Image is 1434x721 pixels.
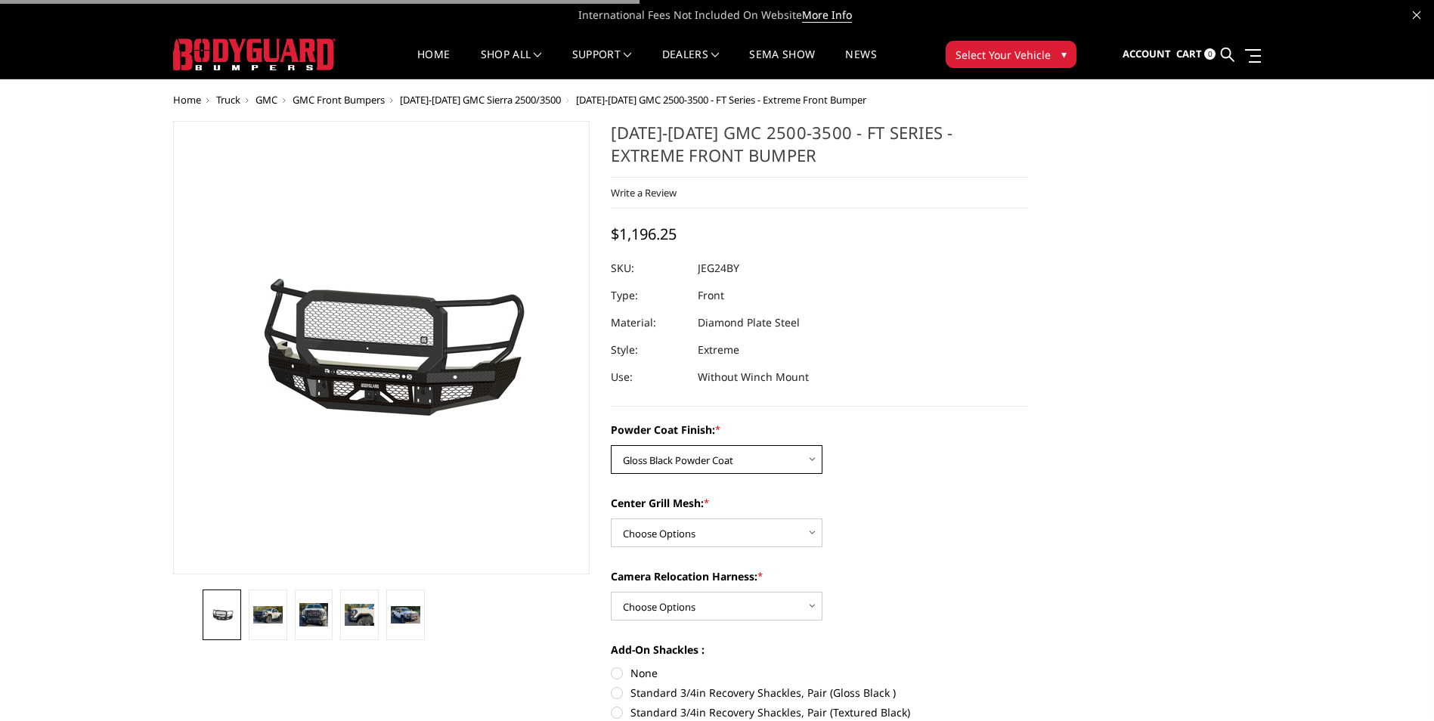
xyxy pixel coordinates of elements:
[845,49,876,79] a: News
[417,49,450,79] a: Home
[299,603,329,626] img: 2024-2025 GMC 2500-3500 - FT Series - Extreme Front Bumper
[611,336,686,364] dt: Style:
[345,604,374,625] img: 2024-2025 GMC 2500-3500 - FT Series - Extreme Front Bumper
[207,608,237,621] img: 2024-2025 GMC 2500-3500 - FT Series - Extreme Front Bumper
[256,93,277,107] a: GMC
[1061,46,1067,62] span: ▾
[572,49,632,79] a: Support
[253,606,283,623] img: 2024-2025 GMC 2500-3500 - FT Series - Extreme Front Bumper
[216,93,240,107] a: Truck
[611,495,1028,511] label: Center Grill Mesh:
[611,642,1028,658] label: Add-On Shackles :
[955,47,1051,63] span: Select Your Vehicle
[611,224,677,244] span: $1,196.25
[391,606,420,624] img: 2024-2025 GMC 2500-3500 - FT Series - Extreme Front Bumper
[698,309,800,336] dd: Diamond Plate Steel
[1123,47,1171,60] span: Account
[1176,34,1216,75] a: Cart 0
[173,39,336,70] img: BODYGUARD BUMPERS
[698,255,739,282] dd: JEG24BY
[400,93,561,107] a: [DATE]-[DATE] GMC Sierra 2500/3500
[576,93,866,107] span: [DATE]-[DATE] GMC 2500-3500 - FT Series - Extreme Front Bumper
[1176,47,1202,60] span: Cart
[611,121,1028,178] h1: [DATE]-[DATE] GMC 2500-3500 - FT Series - Extreme Front Bumper
[173,121,590,574] a: 2024-2025 GMC 2500-3500 - FT Series - Extreme Front Bumper
[611,255,686,282] dt: SKU:
[611,665,1028,681] label: None
[611,704,1028,720] label: Standard 3/4in Recovery Shackles, Pair (Textured Black)
[611,282,686,309] dt: Type:
[611,364,686,391] dt: Use:
[698,364,809,391] dd: Without Winch Mount
[698,282,724,309] dd: Front
[611,186,677,200] a: Write a Review
[802,8,852,23] a: More Info
[1123,34,1171,75] a: Account
[293,93,385,107] a: GMC Front Bumpers
[611,422,1028,438] label: Powder Coat Finish:
[749,49,815,79] a: SEMA Show
[611,568,1028,584] label: Camera Relocation Harness:
[481,49,542,79] a: shop all
[662,49,720,79] a: Dealers
[611,309,686,336] dt: Material:
[1204,48,1216,60] span: 0
[173,93,201,107] a: Home
[1358,648,1434,721] iframe: Chat Widget
[698,336,739,364] dd: Extreme
[611,685,1028,701] label: Standard 3/4in Recovery Shackles, Pair (Gloss Black )
[946,41,1076,68] button: Select Your Vehicle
